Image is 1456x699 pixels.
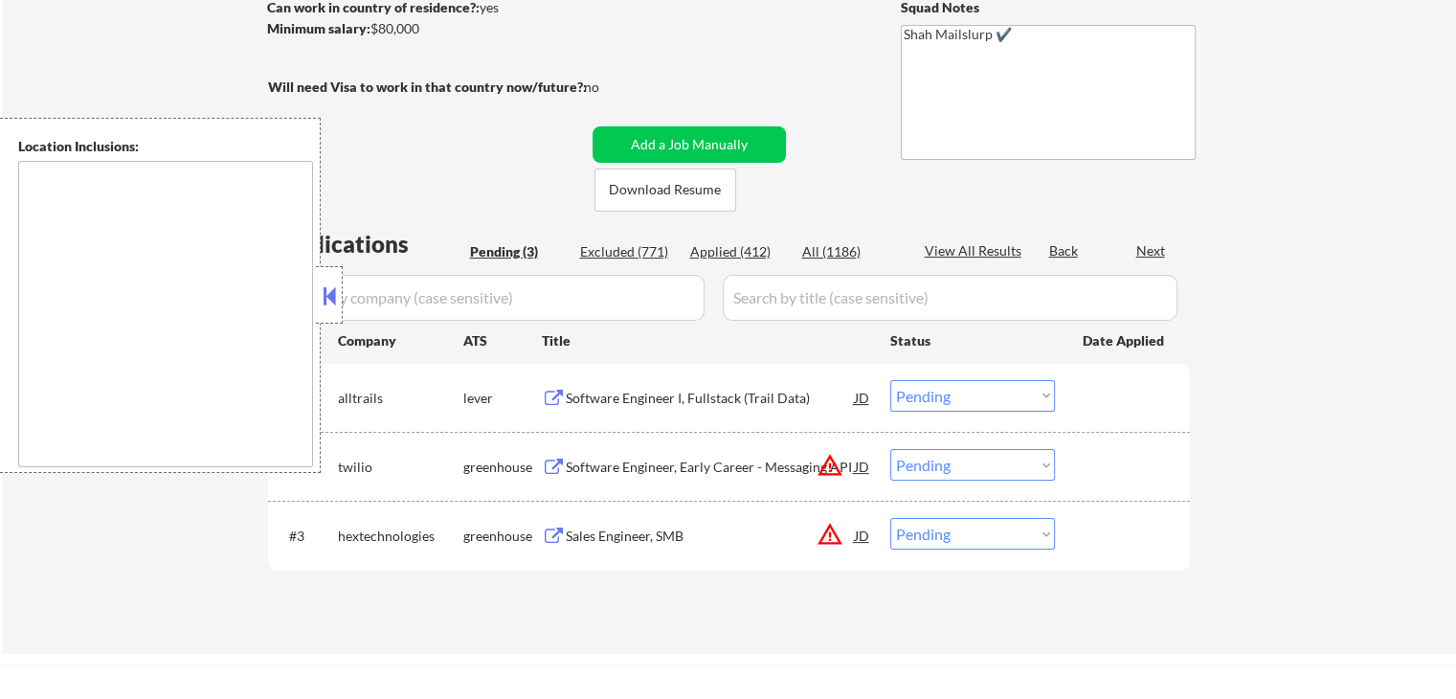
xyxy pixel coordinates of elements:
div: JD [853,518,872,552]
div: greenhouse [463,458,542,477]
div: no [584,78,638,97]
div: JD [853,380,872,415]
div: Applications [274,233,463,256]
div: hextechnologies [338,527,463,546]
div: alltrails [338,389,463,408]
div: Status [890,323,1055,357]
strong: Will need Visa to work in that country now/future?: [268,79,587,95]
div: twilio [338,458,463,477]
div: Excluded (771) [580,242,676,261]
input: Search by title (case sensitive) [723,275,1177,321]
button: Add a Job Manually [593,126,786,163]
div: Software Engineer I, Fullstack (Trail Data) [566,389,855,408]
strong: Minimum salary: [267,20,370,36]
div: Software Engineer, Early Career - Messaging API [566,458,855,477]
div: Sales Engineer, SMB [566,527,855,546]
div: #3 [289,527,323,546]
button: warning_amber [817,521,843,548]
div: Pending (3) [470,242,566,261]
div: Next [1136,241,1167,260]
div: View All Results [925,241,1027,260]
div: $80,000 [267,19,586,38]
button: Download Resume [594,169,736,212]
div: greenhouse [463,527,542,546]
div: ATS [463,331,542,350]
input: Search by company (case sensitive) [274,275,705,321]
div: JD [853,449,872,484]
div: Date Applied [1083,331,1167,350]
div: Location Inclusions: [18,137,313,156]
div: Back [1049,241,1080,260]
div: Title [542,331,872,350]
div: Applied (412) [690,242,786,261]
div: All (1186) [802,242,898,261]
button: warning_amber [817,452,843,479]
div: lever [463,389,542,408]
div: Company [338,331,463,350]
